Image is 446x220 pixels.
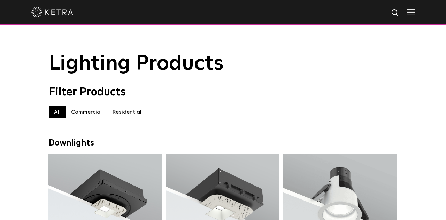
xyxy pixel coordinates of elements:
label: Commercial [66,106,107,118]
div: Filter Products [49,86,397,99]
label: All [49,106,66,118]
img: Hamburger%20Nav.svg [407,9,415,15]
span: Lighting Products [49,53,224,74]
div: Downlights [49,138,397,148]
img: ketra-logo-2019-white [31,7,73,17]
img: search icon [391,9,400,17]
label: Residential [107,106,147,118]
